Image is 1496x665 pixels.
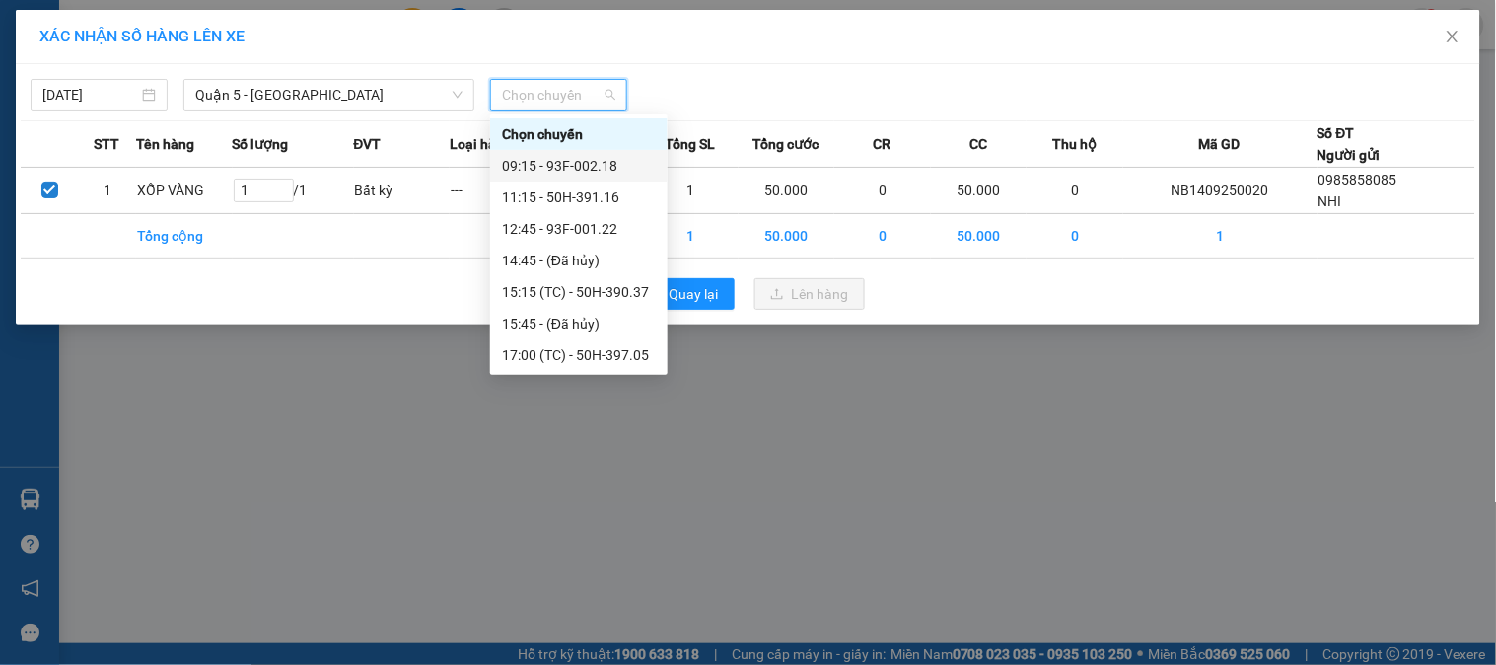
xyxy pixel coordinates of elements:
div: 09:15 - 93F-002.18 [502,155,656,177]
div: 14:45 - (Đã hủy) [502,250,656,271]
td: / 1 [233,168,354,214]
td: 0 [834,214,931,259]
span: CC [969,133,987,155]
td: 50.000 [739,168,835,214]
div: 11:15 - 50H-391.16 [502,186,656,208]
td: 50.000 [739,214,835,259]
span: Quận 5 - Phước Long [195,80,463,110]
span: Quay lại [670,283,719,305]
span: ĐVT [354,133,382,155]
div: 15:45 - (Đã hủy) [502,313,656,334]
span: close [1445,29,1460,44]
td: 1 [1123,214,1318,259]
div: 12:45 - 93F-001.22 [502,218,656,240]
span: STT [94,133,119,155]
span: Tổng cước [752,133,819,155]
td: Tổng cộng [136,214,233,259]
span: Tổng SL [665,133,715,155]
div: Chọn chuyến [490,118,668,150]
span: Số lượng [233,133,289,155]
td: 50.000 [931,214,1028,259]
button: uploadLên hàng [754,278,865,310]
span: 0985858085 [1318,172,1397,187]
span: down [452,89,463,101]
td: 0 [834,168,931,214]
td: Bất kỳ [354,168,451,214]
div: 15:15 (TC) - 50H-390.37 [502,281,656,303]
span: Tên hàng [136,133,194,155]
span: CR [874,133,891,155]
div: Chọn chuyến [502,123,656,145]
div: 17:00 (TC) - 50H-397.05 [502,344,656,366]
span: XÁC NHẬN SỐ HÀNG LÊN XE [39,27,245,45]
td: XỐP VÀNG [136,168,233,214]
td: 0 [1027,168,1123,214]
td: 1 [79,168,137,214]
td: NB1409250020 [1123,168,1318,214]
div: Số ĐT Người gửi [1318,122,1381,166]
td: --- [450,168,546,214]
span: Chọn chuyến [502,80,615,110]
td: 1 [642,168,739,214]
td: 0 [1027,214,1123,259]
button: Close [1425,10,1480,65]
span: Mã GD [1199,133,1241,155]
span: Thu hộ [1052,133,1097,155]
span: NHI [1318,193,1342,209]
td: 1 [642,214,739,259]
button: rollbackQuay lại [632,278,735,310]
input: 14/09/2025 [42,84,138,106]
td: 50.000 [931,168,1028,214]
span: Loại hàng [450,133,512,155]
